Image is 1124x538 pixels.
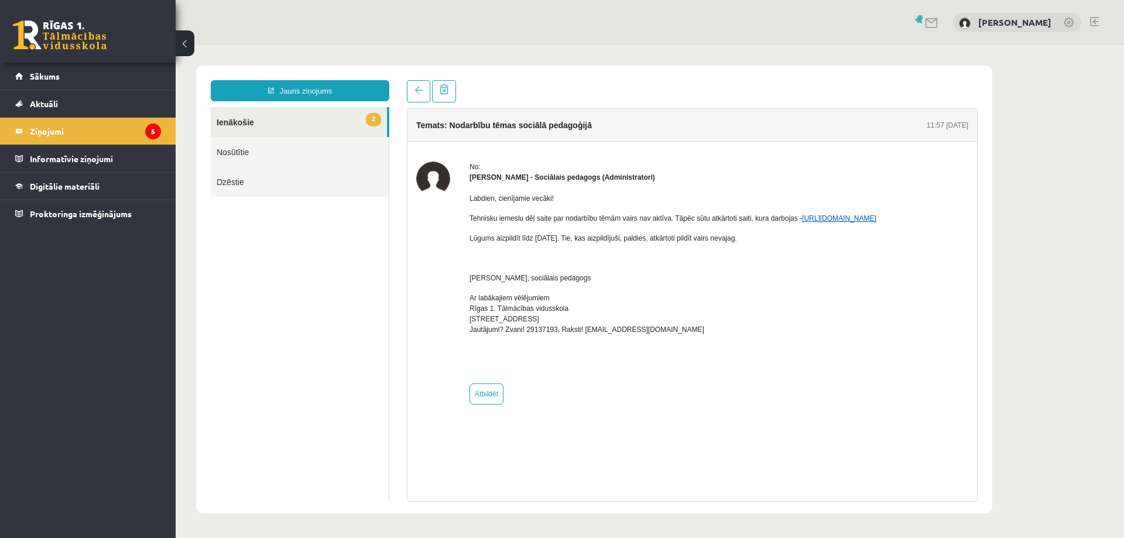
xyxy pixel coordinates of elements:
a: Nosūtītie [35,92,213,122]
a: Informatīvie ziņojumi [15,145,161,172]
a: Aktuāli [15,90,161,117]
legend: Informatīvie ziņojumi [30,145,161,172]
h4: Temats: Nodarbību tēmas sociālā pedagoģijā [241,76,416,85]
a: [PERSON_NAME] [978,16,1051,28]
div: No: [294,116,701,127]
a: Atbildēt [294,338,328,359]
a: [URL][DOMAIN_NAME] [626,169,701,177]
p: Tehnisku iemeslu dēļ saite par nodarbību tēmām vairs nav aktīva. Tāpēc sūtu atkārtoti saiti, kura... [294,168,701,179]
i: 5 [145,124,161,139]
p: Ar labākajiem vēlējumiem Rīgas 1. Tālmācības vidusskola [STREET_ADDRESS] Jautājumi? Zvani! 291371... [294,248,701,290]
strong: [PERSON_NAME] - Sociālais pedagogs (Administratori) [294,128,479,136]
a: Rīgas 1. Tālmācības vidusskola [13,20,107,50]
legend: Ziņojumi [30,118,161,145]
span: Aktuāli [30,98,58,109]
a: Jauns ziņojums [35,35,214,56]
a: Dzēstie [35,122,213,152]
a: Proktoringa izmēģinājums [15,200,161,227]
img: Dagnija Gaubšteina - Sociālais pedagogs [241,116,275,150]
div: 11:57 [DATE] [751,75,793,85]
p: Lūgums aizpildīt līdz [DATE]. Tie, kas aizpildījuši, paldies, atkārtoti pildīt vairs nevajag. [294,188,701,198]
span: Sākums [30,71,60,81]
a: Digitālie materiāli [15,173,161,200]
a: Sākums [15,63,161,90]
p: [PERSON_NAME], sociālais pedagogs [294,228,701,238]
span: 2 [190,68,205,81]
a: Ziņojumi5 [15,118,161,145]
span: Digitālie materiāli [30,181,100,191]
img: Jekaterina Šestakova [959,18,971,29]
span: Proktoringa izmēģinājums [30,208,132,219]
p: Labdien, cienījamie vecāki! [294,148,701,159]
a: 2Ienākošie [35,62,211,92]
